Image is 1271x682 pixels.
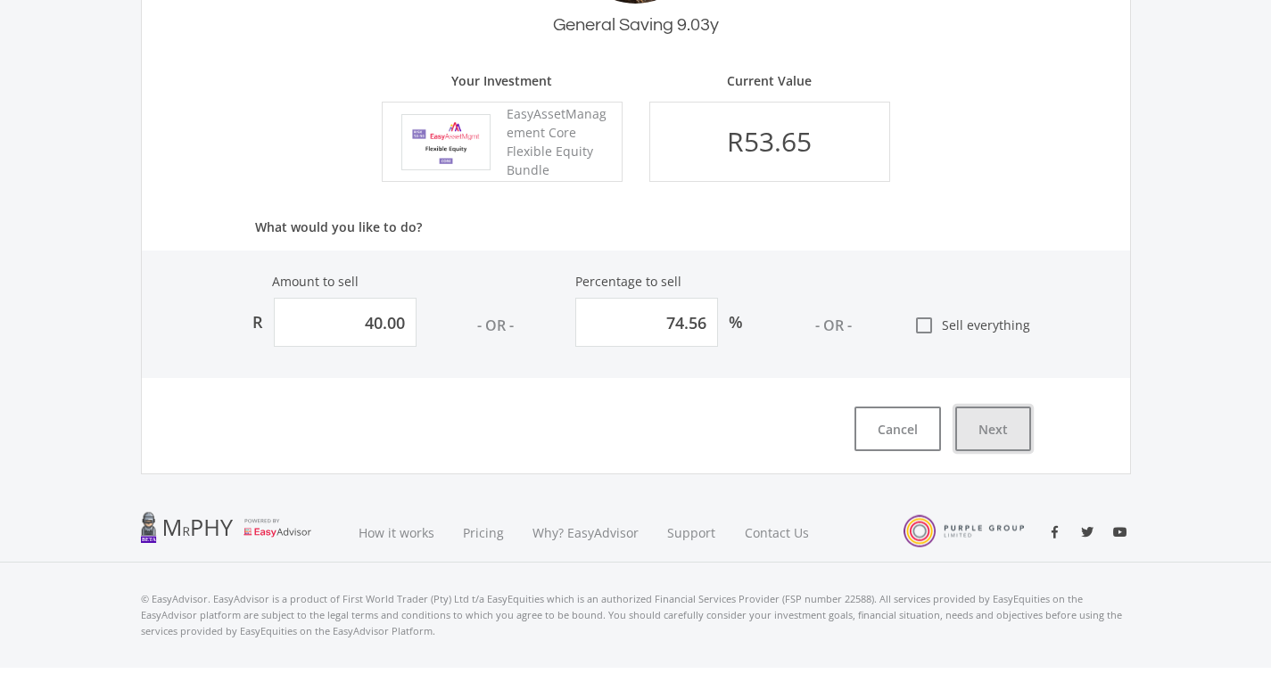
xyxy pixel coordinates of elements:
p: Current Value [727,71,812,90]
i: check_box_outline_blank [913,315,935,336]
a: Pricing [449,503,518,563]
p: What would you like to do? [255,218,1016,251]
div: - OR - [477,315,514,336]
div: % [718,298,754,347]
h3: General Saving 9.03y [142,14,1130,36]
div: R53.65 [727,128,812,155]
label: Percentage to sell [575,272,681,291]
button: Cancel [854,407,941,451]
div: R [242,298,274,347]
a: Contact Us [730,503,825,563]
button: Next [955,407,1031,451]
a: How it works [344,503,449,563]
p: Your Investment [442,71,562,102]
div: - OR - [815,315,852,336]
p: © EasyAdvisor. EasyAdvisor is a product of First World Trader (Pty) Ltd t/a EasyEquities which is... [141,591,1131,639]
div: EasyAssetManagement Core Flexible Equity Bundle [502,104,614,179]
img: EMPBundle_CEquity.png [401,114,491,170]
a: Support [653,503,730,563]
span: Sell everything [935,316,1030,334]
a: Why? EasyAdvisor [518,503,653,563]
label: Amount to sell [242,272,359,291]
